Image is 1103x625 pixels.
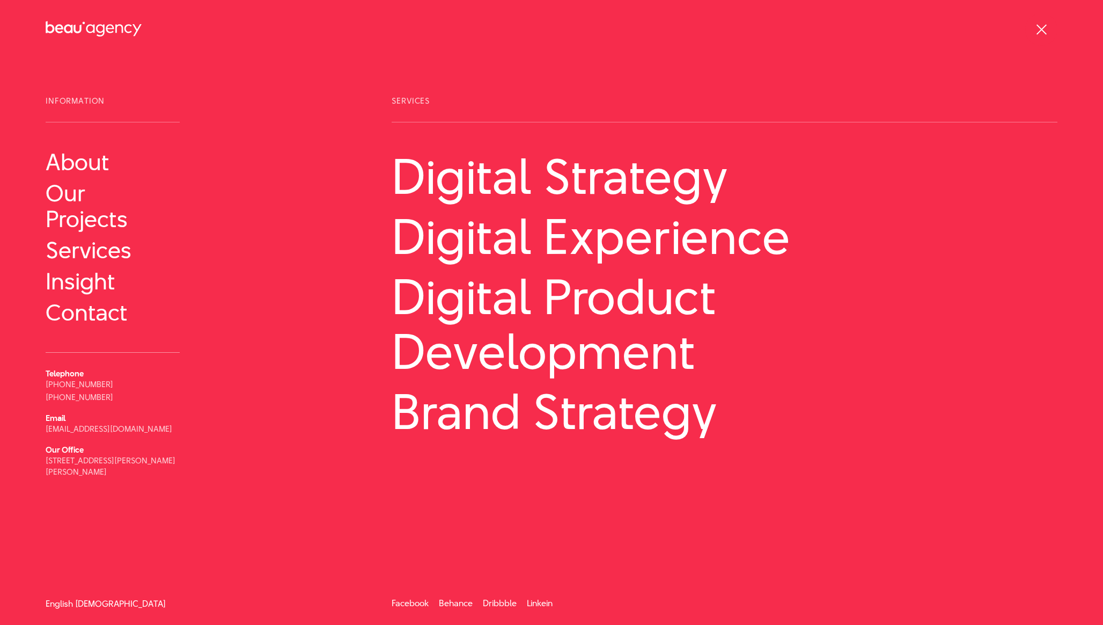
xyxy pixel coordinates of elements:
a: Brand Strategy [392,384,1057,439]
a: [PHONE_NUMBER] [46,391,113,403]
a: Digital Strategy [392,149,1057,204]
a: [PHONE_NUMBER] [46,379,113,390]
a: Contact [46,300,180,325]
a: Behance [439,597,473,609]
a: Our Projects [46,180,180,232]
a: Facebook [392,597,429,609]
a: [DEMOGRAPHIC_DATA] [75,600,166,608]
span: Services [392,97,1057,122]
a: Dribbble [483,597,517,609]
a: About [46,149,180,175]
span: Information [46,97,180,122]
a: [EMAIL_ADDRESS][DOMAIN_NAME] [46,423,172,434]
a: Insight [46,268,180,294]
a: English [46,600,73,608]
b: Our Office [46,444,84,455]
p: [STREET_ADDRESS][PERSON_NAME][PERSON_NAME] [46,455,180,477]
b: Email [46,412,65,424]
a: Linkein [527,597,553,609]
b: Telephone [46,368,84,379]
a: Digital Product Development [392,270,1057,379]
a: Digital Experience [392,209,1057,264]
a: Services [46,237,180,263]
